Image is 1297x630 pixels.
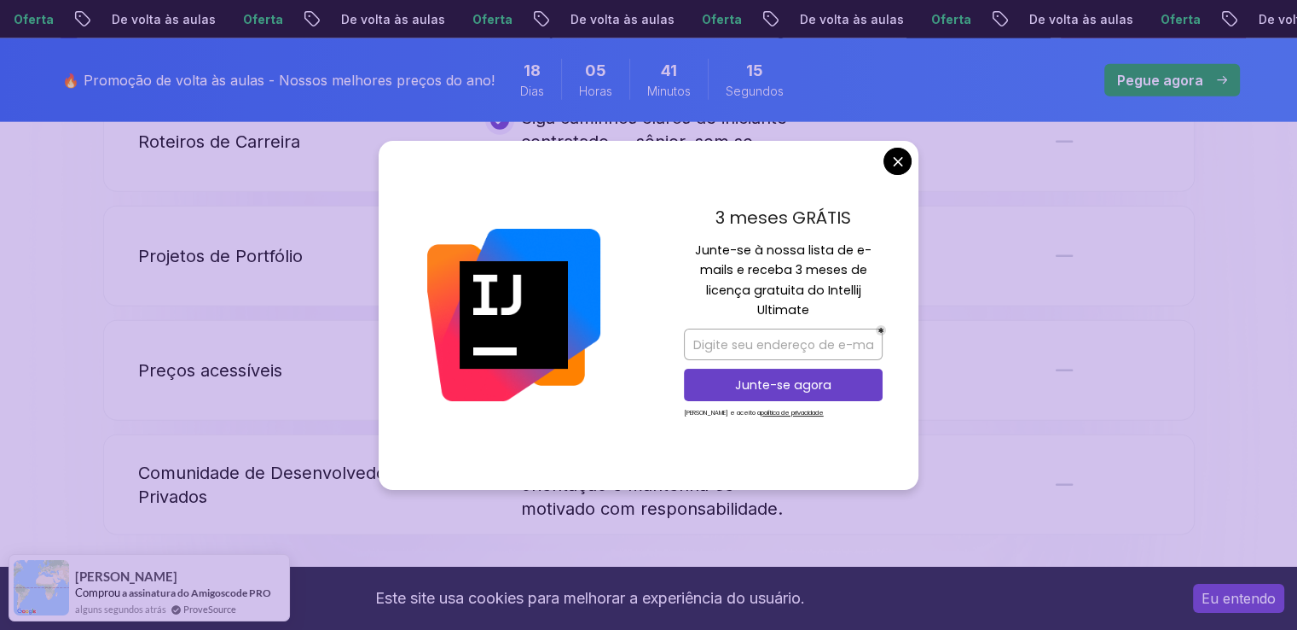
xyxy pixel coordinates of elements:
font: Comunidade de Desenvolvedores Privados [138,463,412,507]
font: Projetos de Portfólio [138,246,303,266]
font: Oferta [242,12,282,26]
font: Minutos [647,84,691,98]
span: 15 Seconds [746,59,763,83]
img: imagem de notificação de prova social provesource [14,560,69,615]
font: Roteiros de Carreira [138,131,300,152]
span: 41 minutos [661,59,677,83]
font: Oferta [701,12,741,26]
font: 18 [524,61,541,79]
font: Aprenda com colegas, obtenha orientação e mantenha-se motivado com responsabilidade. [521,451,783,519]
font: 🔥 Promoção de volta às aulas - Nossos melhores preços do ano! [62,72,495,89]
font: [PERSON_NAME] [75,569,177,584]
font: Pegue agora [1117,72,1203,89]
a: ProveSource [183,602,236,616]
font: Segundos [726,84,784,98]
font: Comprou [75,586,120,599]
font: 41 [661,61,677,79]
span: 5 horas [585,59,606,83]
font: Eu entendo [1201,590,1276,607]
font: Dias [520,84,544,98]
font: De volta às aulas [340,12,444,26]
font: Este site usa cookies para melhorar a experiência do usuário. [375,589,805,607]
span: 18 dias [524,59,541,83]
font: De volta às aulas [111,12,215,26]
font: De volta às aulas [799,12,903,26]
font: De volta às aulas [570,12,674,26]
font: Preços acessíveis [138,360,282,381]
font: alguns segundos atrás [75,604,166,615]
font: 05 [585,61,606,79]
font: Oferta [13,12,53,26]
font: Oferta [930,12,970,26]
font: Oferta [1160,12,1200,26]
font: Horas [579,84,612,98]
button: Aceitar cookies [1193,584,1284,613]
font: De volta às aulas [1028,12,1132,26]
font: Oferta [472,12,512,26]
a: a assinatura do Amigoscode PRO [122,586,271,599]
